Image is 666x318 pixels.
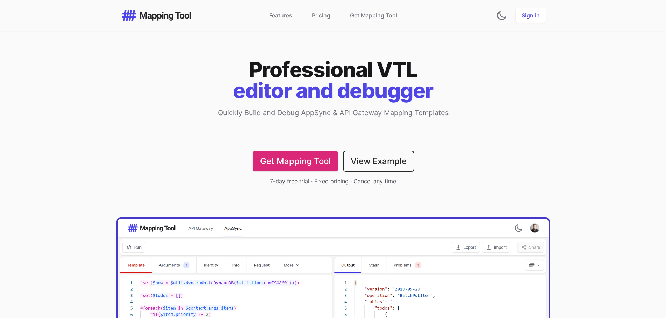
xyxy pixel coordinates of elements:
nav: Global [121,8,546,22]
div: 7-day free trial · Fixed pricing · Cancel any time [270,177,396,185]
span: editor and debugger [118,80,549,101]
a: Features [269,11,292,20]
img: Mapping Tool [121,9,192,22]
a: View Example [344,151,414,171]
a: Pricing [312,11,330,20]
a: Sign in [516,8,546,23]
span: Professional VTL [118,59,549,80]
a: Get Mapping Tool [253,151,338,171]
a: Get Mapping Tool [350,11,397,20]
p: Quickly Build and Debug AppSync & API Gateway Mapping Templates [199,108,467,118]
